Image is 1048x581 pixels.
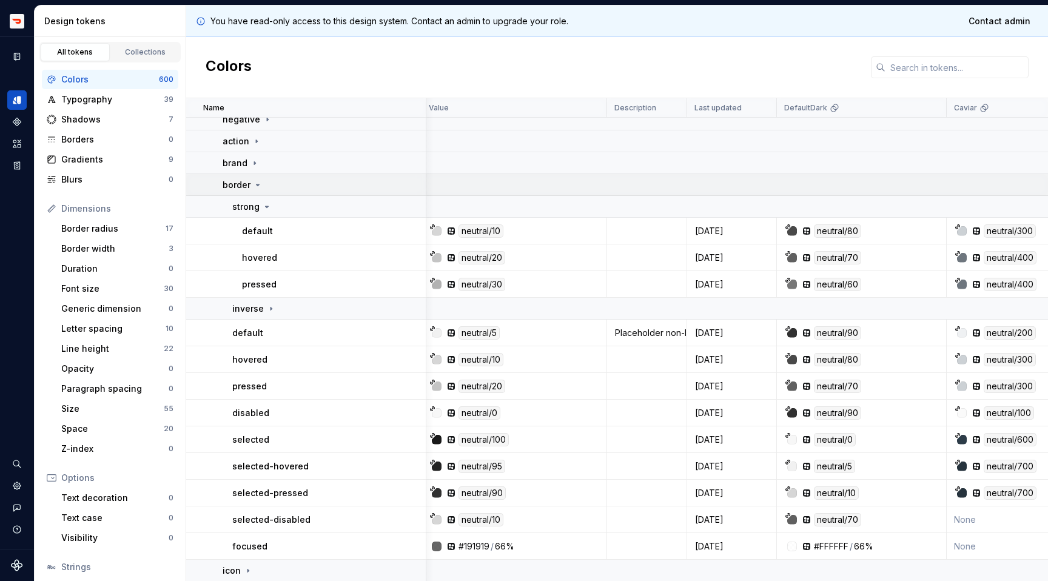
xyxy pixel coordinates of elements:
[61,173,169,186] div: Blurs
[169,244,173,254] div: 3
[688,354,776,366] div: [DATE]
[61,243,169,255] div: Border width
[954,103,977,113] p: Caviar
[61,153,169,166] div: Gradients
[203,103,224,113] p: Name
[56,508,178,528] a: Text case0
[458,353,503,366] div: neutral/10
[44,15,181,27] div: Design tokens
[7,498,27,517] button: Contact support
[56,319,178,338] a: Letter spacing10
[61,303,169,315] div: Generic dimension
[223,565,241,577] p: icon
[984,486,1036,500] div: neutral/700
[61,443,169,455] div: Z-index
[688,225,776,237] div: [DATE]
[159,75,173,84] div: 600
[984,380,1036,393] div: neutral/300
[458,433,509,446] div: neutral/100
[7,90,27,110] div: Design tokens
[56,359,178,378] a: Opacity0
[458,251,505,264] div: neutral/20
[42,70,178,89] a: Colors600
[61,93,164,106] div: Typography
[61,263,169,275] div: Duration
[223,113,260,126] p: negative
[784,103,827,113] p: DefaultDark
[242,225,273,237] p: default
[688,327,776,339] div: [DATE]
[169,304,173,314] div: 0
[56,488,178,508] a: Text decoration0
[814,251,861,264] div: neutral/70
[232,201,260,213] p: strong
[169,155,173,164] div: 9
[56,259,178,278] a: Duration0
[814,278,861,291] div: neutral/60
[169,493,173,503] div: 0
[458,224,503,238] div: neutral/10
[56,419,178,438] a: Space20
[984,433,1036,446] div: neutral/600
[164,95,173,104] div: 39
[61,223,166,235] div: Border radius
[7,156,27,175] a: Storybook stories
[814,540,848,552] div: #FFFFFF
[169,444,173,454] div: 0
[61,492,169,504] div: Text decoration
[61,512,169,524] div: Text case
[169,513,173,523] div: 0
[688,487,776,499] div: [DATE]
[169,135,173,144] div: 0
[56,439,178,458] a: Z-index0
[42,110,178,129] a: Shadows7
[232,327,263,339] p: default
[984,224,1036,238] div: neutral/300
[854,540,873,552] div: 66%
[206,56,252,78] h2: Colors
[169,175,173,184] div: 0
[56,528,178,548] a: Visibility0
[814,433,856,446] div: neutral/0
[814,326,861,340] div: neutral/90
[984,460,1036,473] div: neutral/700
[61,561,173,573] div: Strings
[495,540,514,552] div: 66%
[458,406,500,420] div: neutral/0
[7,47,27,66] a: Documentation
[210,15,568,27] p: You have read-only access to this design system. Contact an admin to upgrade your role.
[56,379,178,398] a: Paragraph spacing0
[61,532,169,544] div: Visibility
[984,353,1036,366] div: neutral/300
[166,324,173,334] div: 10
[688,460,776,472] div: [DATE]
[56,239,178,258] a: Border width3
[7,454,27,474] button: Search ⌘K
[61,283,164,295] div: Font size
[688,434,776,446] div: [DATE]
[961,10,1038,32] a: Contact admin
[61,203,173,215] div: Dimensions
[232,434,269,446] p: selected
[885,56,1029,78] input: Search in tokens...
[814,380,861,393] div: neutral/70
[242,278,277,290] p: pressed
[7,112,27,132] a: Components
[61,363,169,375] div: Opacity
[984,326,1036,340] div: neutral/200
[7,476,27,495] div: Settings
[61,323,166,335] div: Letter spacing
[61,343,164,355] div: Line height
[45,47,106,57] div: All tokens
[56,339,178,358] a: Line height22
[608,327,686,339] div: Placeholder non-base value until we have revised the Prism grey ramp.
[61,73,159,86] div: Colors
[223,179,250,191] p: border
[688,407,776,419] div: [DATE]
[56,399,178,418] a: Size55
[694,103,742,113] p: Last updated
